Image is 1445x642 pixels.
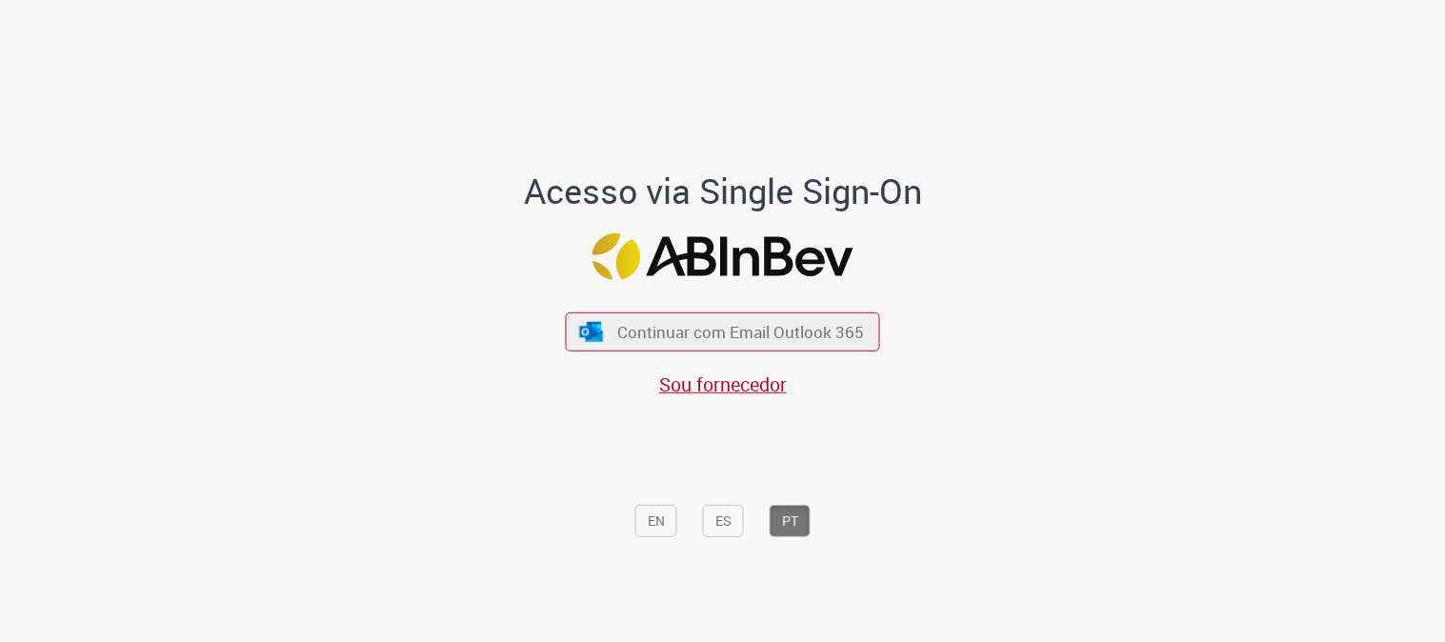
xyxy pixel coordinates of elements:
button: ES [703,505,744,537]
img: ícone Azure/Microsoft 360 [577,321,604,341]
h1: Acesso via Single Sign-On [458,172,987,211]
button: EN [635,505,677,537]
button: PT [770,505,811,537]
button: ícone Azure/Microsoft 360 Continuar com Email Outlook 365 [566,312,880,351]
a: Sou fornecedor [659,371,787,397]
span: Continuar com Email Outlook 365 [617,321,864,343]
img: Logo ABInBev [592,232,853,279]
